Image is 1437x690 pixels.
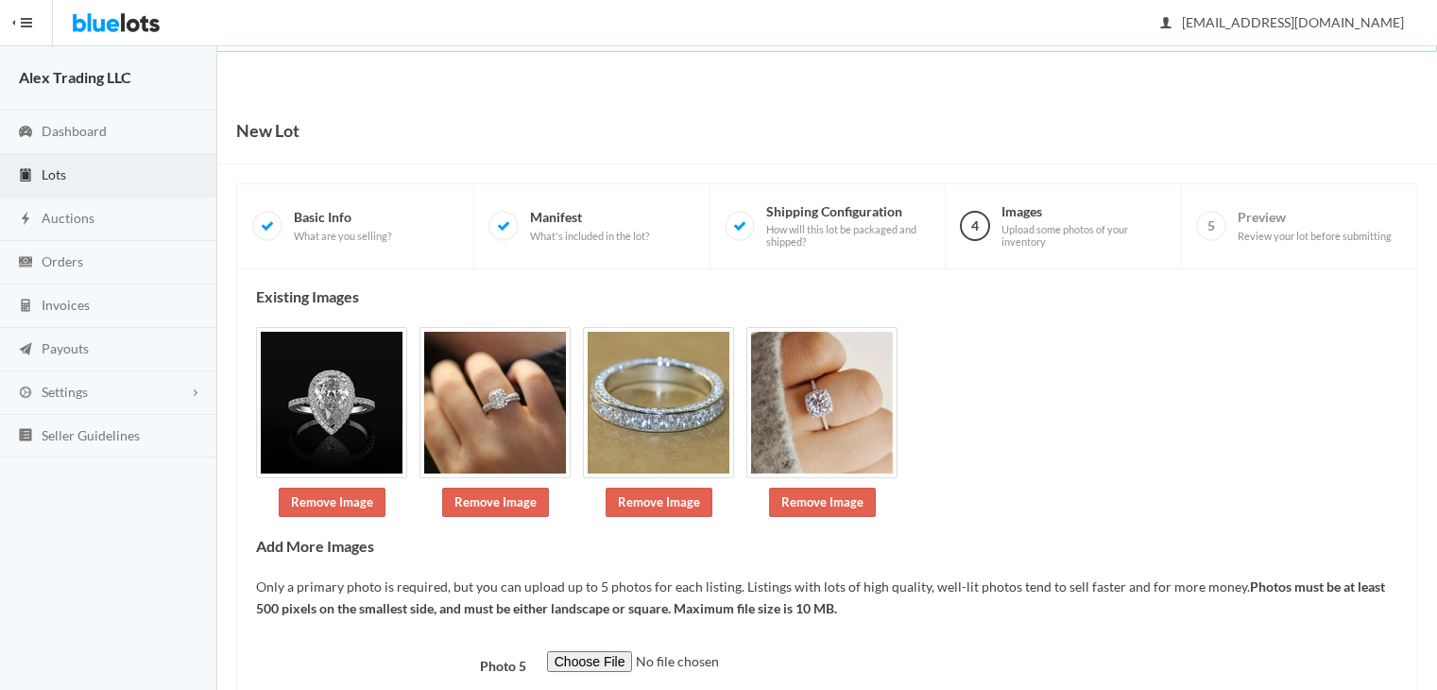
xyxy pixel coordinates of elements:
[16,124,35,142] ion-icon: speedometer
[1196,211,1226,241] span: 5
[42,210,94,226] span: Auctions
[16,385,35,403] ion-icon: cog
[746,327,898,478] img: 734a756a-5951-48a9-a9be-f22675e7a77f-1749380225.jpg
[530,209,649,242] span: Manifest
[256,577,1398,619] p: Only a primary photo is required, but you can upload up to 5 photos for each listing. Listings wi...
[42,384,88,400] span: Settings
[766,223,931,249] span: How will this lot be packaged and shipped?
[960,211,990,241] span: 4
[442,488,549,517] a: Remove Image
[19,68,131,86] strong: Alex Trading LLC
[766,203,931,249] span: Shipping Configuration
[419,327,571,478] img: d4087484-3150-427b-ac75-2eb27ec9c1eb-1749380224.jpg
[16,211,35,229] ion-icon: flash
[1238,209,1392,242] span: Preview
[1161,14,1404,30] span: [EMAIL_ADDRESS][DOMAIN_NAME]
[769,488,876,517] a: Remove Image
[256,327,407,478] img: ff063d75-f31e-4fd8-a842-6362cdc82afa-1749380224.jpg
[16,427,35,445] ion-icon: list box
[294,230,391,243] span: What are you selling?
[42,253,83,269] span: Orders
[42,123,107,139] span: Dashboard
[42,340,89,356] span: Payouts
[1001,203,1166,249] span: Images
[16,341,35,359] ion-icon: paper plane
[16,254,35,272] ion-icon: cash
[42,297,90,313] span: Invoices
[294,209,391,242] span: Basic Info
[42,427,140,443] span: Seller Guidelines
[236,116,299,145] h1: New Lot
[1001,223,1166,249] span: Upload some photos of your inventory
[1238,230,1392,243] span: Review your lot before submitting
[16,167,35,185] ion-icon: clipboard
[583,327,734,478] img: f9bd638f-6db5-4be4-b59b-c723e59a0c73-1749380224.jpg
[42,166,66,182] span: Lots
[1156,15,1175,33] ion-icon: person
[256,288,1398,305] h4: Existing Images
[256,538,1398,555] h4: Add More Images
[530,230,649,243] span: What's included in the lot?
[606,488,712,517] a: Remove Image
[16,298,35,316] ion-icon: calculator
[246,651,537,678] label: Photo 5
[256,578,1385,616] b: Photos must be at least 500 pixels on the smallest side, and must be either landscape or square. ...
[279,488,385,517] a: Remove Image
